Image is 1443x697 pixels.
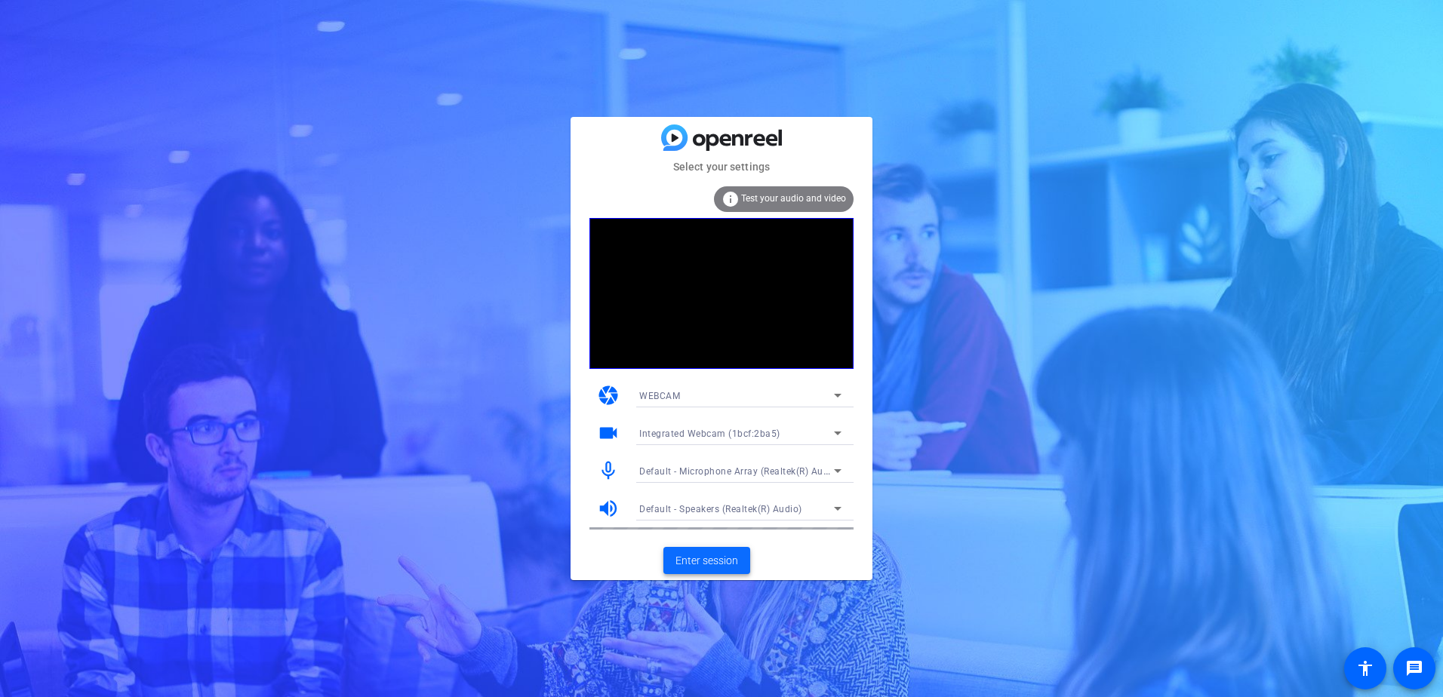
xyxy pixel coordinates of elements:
[741,193,846,204] span: Test your audio and video
[639,391,680,401] span: WEBCAM
[597,459,620,482] mat-icon: mic_none
[597,497,620,520] mat-icon: volume_up
[1356,659,1374,677] mat-icon: accessibility
[597,422,620,444] mat-icon: videocam
[721,190,740,208] mat-icon: info
[663,547,750,574] button: Enter session
[639,428,780,439] span: Integrated Webcam (1bcf:2ba5)
[571,158,872,175] mat-card-subtitle: Select your settings
[597,384,620,407] mat-icon: camera
[1405,659,1423,677] mat-icon: message
[675,553,738,569] span: Enter session
[661,124,782,151] img: blue-gradient.svg
[639,465,841,477] span: Default - Microphone Array (Realtek(R) Audio)
[639,504,802,514] span: Default - Speakers (Realtek(R) Audio)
